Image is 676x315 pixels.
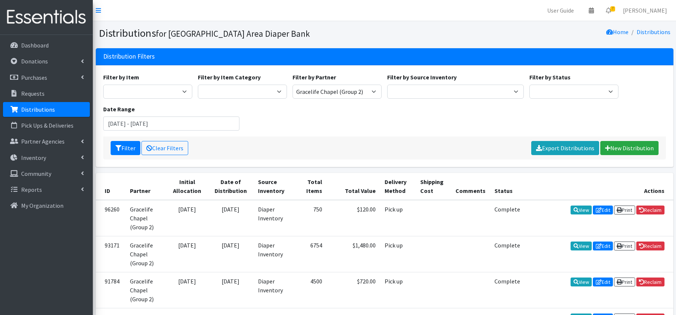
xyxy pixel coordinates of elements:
p: Requests [21,90,45,97]
td: Gracelife Chapel (Group 2) [125,272,167,308]
th: ID [96,173,125,200]
td: [DATE] [167,200,208,236]
a: Partner Agencies [3,134,90,149]
a: Distributions [637,28,670,36]
label: Date Range [103,105,135,114]
a: Pick Ups & Deliveries [3,118,90,133]
small: for [GEOGRAPHIC_DATA] Area Diaper Bank [156,28,310,39]
p: Purchases [21,74,47,81]
a: My Organization [3,198,90,213]
th: Comments [451,173,490,200]
a: New Distribution [600,141,659,155]
p: Donations [21,58,48,65]
th: Partner [125,173,167,200]
td: Diaper Inventory [254,272,293,308]
td: Diaper Inventory [254,200,293,236]
a: View [571,206,592,214]
label: Filter by Item [103,73,139,82]
td: 750 [293,200,327,236]
a: Print [614,242,635,250]
p: Inventory [21,154,46,161]
a: Inventory [3,150,90,165]
a: Donations [3,54,90,69]
th: Status [490,173,525,200]
p: Community [21,170,51,177]
a: Distributions [3,102,90,117]
th: Source Inventory [254,173,293,200]
th: Initial Allocation [167,173,208,200]
a: Edit [593,278,613,286]
th: Delivery Method [380,173,416,200]
a: Print [614,206,635,214]
a: Edit [593,206,613,214]
p: Pick Ups & Deliveries [21,122,74,129]
a: View [571,278,592,286]
p: Distributions [21,106,55,113]
a: Dashboard [3,38,90,53]
td: $1,480.00 [327,236,380,272]
input: January 1, 2011 - December 31, 2011 [103,117,240,131]
button: Filter [111,141,140,155]
td: Diaper Inventory [254,236,293,272]
p: Partner Agencies [21,138,65,145]
img: HumanEssentials [3,5,90,30]
a: User Guide [541,3,580,18]
h1: Distributions [99,27,382,40]
td: 96260 [96,200,125,236]
a: Home [606,28,628,36]
td: [DATE] [167,236,208,272]
th: Actions [525,173,673,200]
td: Complete [490,236,525,272]
a: View [571,242,592,250]
a: Print [614,278,635,286]
td: [DATE] [208,200,254,236]
a: [PERSON_NAME] [617,3,673,18]
a: Clear Filters [141,141,188,155]
a: Requests [3,86,90,101]
td: Gracelife Chapel (Group 2) [125,236,167,272]
td: $720.00 [327,272,380,308]
td: Pick up [380,272,416,308]
a: 7 [600,3,617,18]
label: Filter by Source Inventory [387,73,457,82]
label: Filter by Status [529,73,571,82]
a: Community [3,166,90,181]
p: My Organization [21,202,63,209]
a: Reclaim [636,242,664,250]
label: Filter by Partner [293,73,336,82]
p: Reports [21,186,42,193]
td: $120.00 [327,200,380,236]
a: Reports [3,182,90,197]
a: Reclaim [636,278,664,286]
a: Reclaim [636,206,664,214]
td: Complete [490,200,525,236]
td: Pick up [380,200,416,236]
td: [DATE] [167,272,208,308]
td: [DATE] [208,272,254,308]
label: Filter by Item Category [198,73,261,82]
td: Complete [490,272,525,308]
td: Pick up [380,236,416,272]
a: Purchases [3,70,90,85]
td: 6754 [293,236,327,272]
th: Date of Distribution [208,173,254,200]
p: Dashboard [21,42,49,49]
td: 93171 [96,236,125,272]
td: Gracelife Chapel (Group 2) [125,200,167,236]
td: [DATE] [208,236,254,272]
th: Total Value [327,173,380,200]
span: 7 [610,6,615,12]
td: 4500 [293,272,327,308]
th: Shipping Cost [416,173,451,200]
a: Edit [593,242,613,250]
h3: Distribution Filters [103,53,155,60]
a: Export Distributions [531,141,599,155]
th: Total Items [293,173,327,200]
td: 91784 [96,272,125,308]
